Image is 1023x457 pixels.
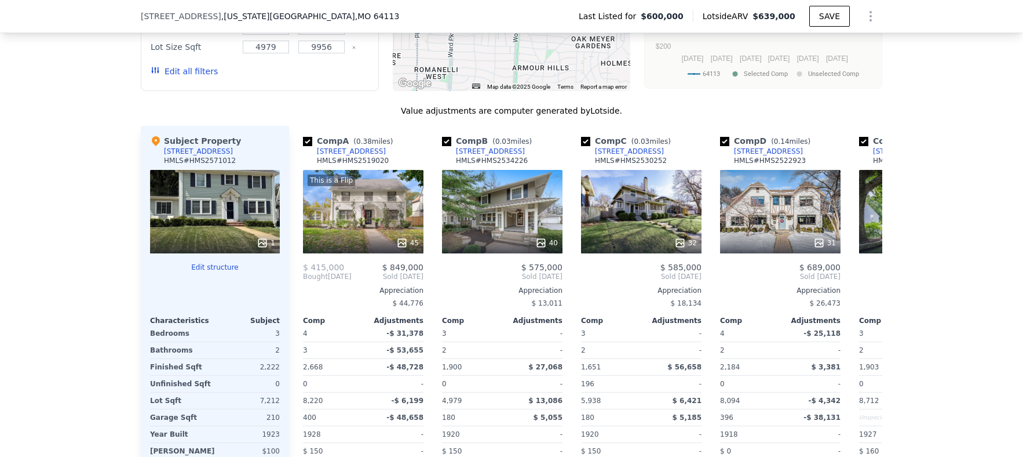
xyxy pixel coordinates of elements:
span: 0.38 [356,137,372,146]
div: HMLS # HMS2522923 [734,156,806,165]
span: ( miles) [766,137,815,146]
span: $ 160 [859,447,879,455]
a: [STREET_ADDRESS] [581,147,664,156]
a: Report a map error [580,84,627,90]
div: Finished Sqft [150,359,213,375]
span: $ 849,000 [382,263,423,272]
span: -$ 25,118 [803,329,841,338]
span: -$ 6,199 [392,397,423,405]
span: $ 150 [303,447,323,455]
div: Comp [442,316,502,325]
span: $ 5,055 [534,414,562,422]
div: Subject [215,316,280,325]
a: Open this area in Google Maps (opens a new window) [396,76,434,91]
span: $ 26,473 [810,299,841,307]
span: , [US_STATE][GEOGRAPHIC_DATA] [221,10,399,22]
span: 1,903 [859,363,879,371]
div: - [783,342,841,358]
div: HMLS # HMS2530252 [595,156,667,165]
div: 1927 [859,426,917,443]
span: ( miles) [349,137,397,146]
span: 180 [442,414,455,422]
div: - [505,325,562,342]
div: Bathrooms [150,342,213,358]
div: - [505,342,562,358]
div: 1 [257,237,275,249]
div: 210 [217,409,280,426]
div: - [644,342,702,358]
span: 8,094 [720,397,740,405]
div: Appreciation [442,286,562,295]
a: [STREET_ADDRESS] [303,147,386,156]
div: 1923 [217,426,280,443]
span: 3 [859,329,864,338]
span: Last Listed for [579,10,641,22]
div: Lot Sqft [150,393,213,409]
div: This is a Flip [308,175,355,186]
div: 31 [813,237,836,249]
button: SAVE [809,6,850,27]
span: Sold [DATE] [352,272,423,281]
div: 0 [217,376,280,392]
span: $ 18,134 [671,299,702,307]
div: Comp [581,316,641,325]
div: Subject Property [150,135,241,147]
div: Lot Size Sqft [151,39,236,55]
div: Appreciation [720,286,841,295]
text: [DATE] [768,55,790,63]
div: [STREET_ADDRESS] [456,147,525,156]
button: Clear [352,45,356,50]
div: 45 [396,237,419,249]
a: [STREET_ADDRESS] [720,147,803,156]
span: $ 689,000 [799,263,841,272]
span: Map data ©2025 Google [487,84,550,90]
div: [STREET_ADDRESS] [873,147,942,156]
span: 400 [303,414,316,422]
span: $ 150 [442,447,462,455]
div: - [783,426,841,443]
div: Comp E [859,135,953,147]
span: 396 [720,414,733,422]
span: 3 [442,329,447,338]
div: Unspecified [859,409,917,426]
span: $ 56,658 [667,363,702,371]
div: [STREET_ADDRESS] [164,147,233,156]
span: $ 13,086 [528,397,562,405]
div: - [644,426,702,443]
a: Terms (opens in new tab) [557,84,573,90]
div: 7,212 [217,393,280,409]
text: Selected Comp [744,70,788,78]
div: - [783,376,841,392]
div: [DATE] [303,272,352,281]
div: [STREET_ADDRESS] [317,147,386,156]
div: 1920 [442,426,500,443]
span: 5,938 [581,397,601,405]
div: - [366,376,423,392]
span: $ 415,000 [303,263,344,272]
div: 2 [581,342,639,358]
div: Comp [859,316,919,325]
text: [DATE] [797,55,819,63]
span: 4 [720,329,725,338]
span: $ 13,011 [532,299,562,307]
span: $ 44,776 [393,299,423,307]
text: [DATE] [682,55,704,63]
text: Unselected Comp [808,70,859,78]
div: HMLS # HMS2502467 [873,156,945,165]
div: 32 [674,237,697,249]
div: Comp [303,316,363,325]
div: [STREET_ADDRESS] [595,147,664,156]
span: $ 5,185 [673,414,702,422]
span: $ 27,068 [528,363,562,371]
span: Bought [303,272,328,281]
span: 0.03 [634,137,649,146]
span: [STREET_ADDRESS] [141,10,221,22]
span: 8,712 [859,397,879,405]
div: 2 [859,342,917,358]
text: [DATE] [740,55,762,63]
span: -$ 53,655 [386,346,423,354]
span: 1,651 [581,363,601,371]
span: $ 0 [720,447,731,455]
span: 0 [303,380,308,388]
div: - [366,426,423,443]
